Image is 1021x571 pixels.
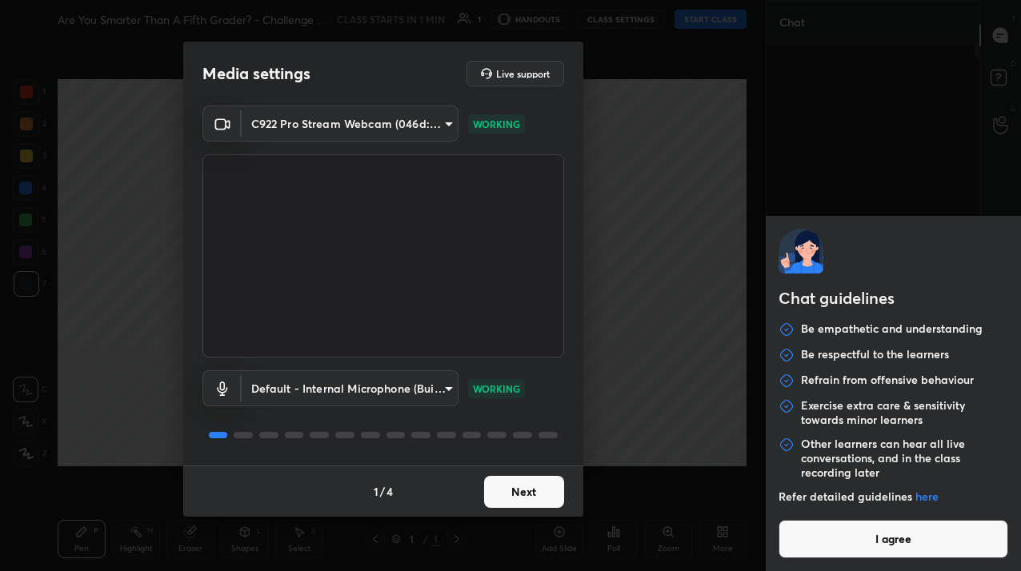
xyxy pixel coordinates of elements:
h4: 1 [374,483,378,500]
div: C922 Pro Stream Webcam (046d:085c) [242,106,458,142]
p: Refrain from offensive behaviour [801,373,974,389]
p: Be respectful to the learners [801,347,949,363]
h2: Chat guidelines [779,286,1008,313]
h4: / [380,483,385,500]
h4: 4 [386,483,393,500]
p: WORKING [473,117,520,131]
button: Next [484,476,564,508]
div: C922 Pro Stream Webcam (046d:085c) [242,370,458,406]
p: WORKING [473,381,520,396]
a: here [915,489,939,504]
p: Exercise extra care & sensitivity towards minor learners [801,398,1008,427]
button: I agree [779,520,1008,558]
h5: Live support [496,69,550,78]
p: Refer detailed guidelines [779,489,1008,504]
p: Other learners can hear all live conversations, and in the class recording later [801,437,1008,480]
p: Be empathetic and understanding [801,321,983,337]
h2: Media settings [202,63,310,84]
